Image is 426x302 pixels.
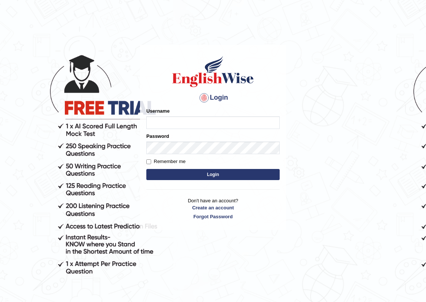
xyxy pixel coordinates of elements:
[146,107,170,115] label: Username
[146,158,186,165] label: Remember me
[146,204,280,211] a: Create an account
[171,55,255,88] img: Logo of English Wise sign in for intelligent practice with AI
[146,213,280,220] a: Forgot Password
[146,133,169,140] label: Password
[146,159,151,164] input: Remember me
[146,169,280,180] button: Login
[146,197,280,220] p: Don't have an account?
[146,92,280,104] h4: Login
